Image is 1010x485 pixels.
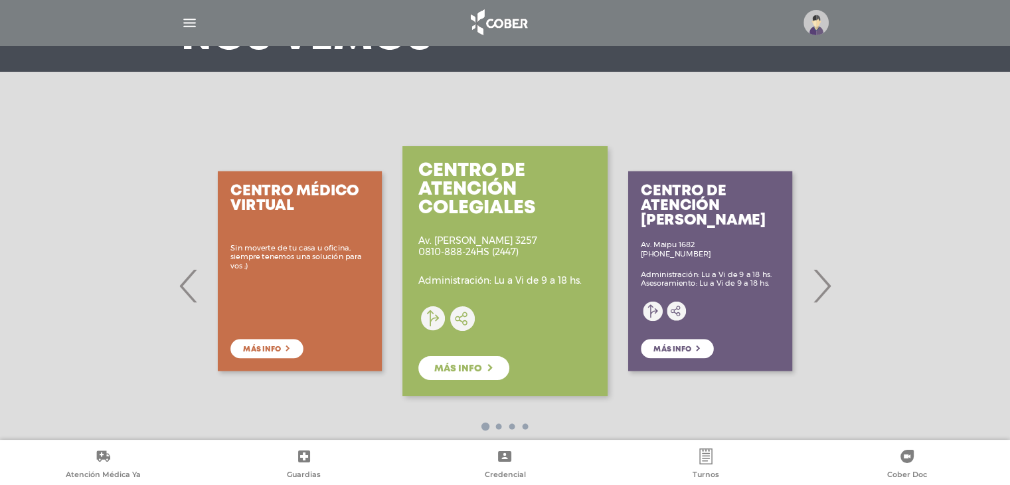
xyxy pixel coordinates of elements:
[806,448,1007,482] a: Cober Doc
[176,250,202,322] span: Previous
[606,448,807,482] a: Turnos
[418,235,537,258] p: Av. [PERSON_NAME] 3257 0810-888-24HS (2447)
[66,470,141,482] span: Atención Médica Ya
[434,364,482,373] span: Más info
[181,21,433,56] h3: Nos vemos
[418,162,592,218] h3: Centro de Atención Colegiales
[418,275,582,286] p: Administración: Lu a Vi de 9 a 18 hs.
[181,15,198,31] img: Cober_menu-lines-white.svg
[3,448,204,482] a: Atención Médica Ya
[463,7,533,39] img: logo_cober_home-white.png
[887,470,927,482] span: Cober Doc
[404,448,606,482] a: Credencial
[484,470,525,482] span: Credencial
[693,470,719,482] span: Turnos
[287,470,321,482] span: Guardias
[809,250,835,322] span: Next
[803,10,829,35] img: profile-placeholder.svg
[204,448,405,482] a: Guardias
[418,356,509,380] a: Más info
